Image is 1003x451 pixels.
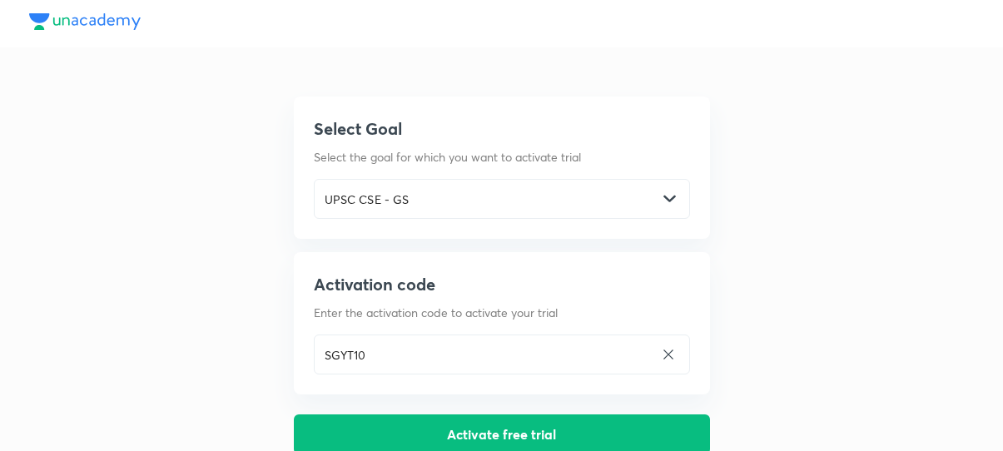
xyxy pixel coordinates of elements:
h5: Activation code [314,272,690,297]
a: Unacademy [29,13,141,34]
img: - [663,193,675,205]
input: Enter activation code [315,338,654,372]
h5: Select Goal [314,116,690,141]
p: Select the goal for which you want to activate trial [314,148,690,166]
p: Enter the activation code to activate your trial [314,304,690,321]
img: Unacademy [29,13,141,30]
input: Select goal [315,182,658,216]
